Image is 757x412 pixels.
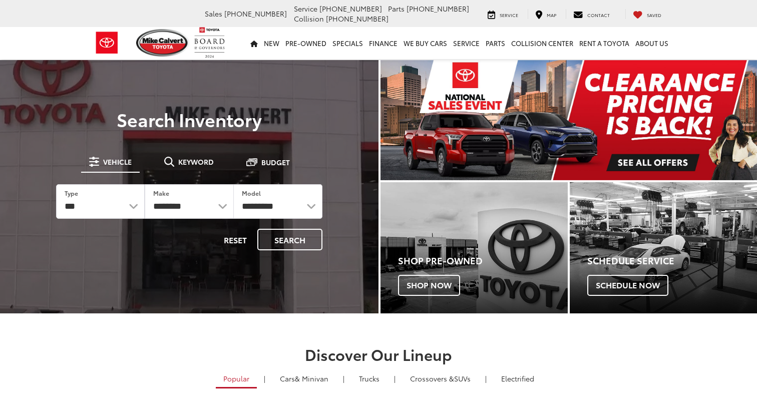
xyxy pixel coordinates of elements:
a: Electrified [494,370,542,387]
a: Service [450,27,483,59]
a: Home [247,27,261,59]
span: Collision [294,14,324,24]
span: Contact [587,12,610,18]
label: Type [65,189,78,197]
a: WE BUY CARS [401,27,450,59]
a: Pre-Owned [282,27,329,59]
img: Mike Calvert Toyota [136,29,189,57]
button: Search [257,229,322,250]
li: | [261,373,268,383]
img: Toyota [88,27,126,59]
div: carousel slide number 1 of 1 [381,60,757,180]
a: Parts [483,27,508,59]
a: Finance [366,27,401,59]
div: Toyota [381,182,568,313]
img: Clearance Pricing Is Back [381,60,757,180]
span: Service [294,4,317,14]
span: Parts [388,4,405,14]
a: New [261,27,282,59]
label: Make [153,189,169,197]
a: Cars [272,370,336,387]
a: Popular [216,370,257,388]
span: Map [547,12,556,18]
a: Schedule Service Schedule Now [570,182,757,313]
span: Sales [205,9,222,19]
a: Service [480,9,526,19]
a: Collision Center [508,27,576,59]
span: Budget [261,159,290,166]
span: Vehicle [103,158,132,165]
li: | [483,373,489,383]
a: Rent a Toyota [576,27,632,59]
span: Shop Now [398,275,460,296]
span: Keyword [178,158,214,165]
a: Specials [329,27,366,59]
a: About Us [632,27,671,59]
span: Schedule Now [587,275,668,296]
h4: Schedule Service [587,256,757,266]
span: Service [500,12,518,18]
button: Reset [215,229,255,250]
div: Toyota [570,182,757,313]
a: SUVs [403,370,478,387]
a: Map [528,9,564,19]
h3: Search Inventory [42,109,336,129]
label: Model [242,189,261,197]
span: & Minivan [295,373,328,383]
span: [PHONE_NUMBER] [326,14,389,24]
a: Shop Pre-Owned Shop Now [381,182,568,313]
span: [PHONE_NUMBER] [319,4,382,14]
span: Saved [647,12,661,18]
section: Carousel section with vehicle pictures - may contain disclaimers. [381,60,757,180]
h2: Discover Our Lineup [26,346,731,362]
a: Trucks [351,370,387,387]
a: Contact [566,9,617,19]
h4: Shop Pre-Owned [398,256,568,266]
span: [PHONE_NUMBER] [407,4,469,14]
li: | [340,373,347,383]
span: [PHONE_NUMBER] [224,9,287,19]
li: | [392,373,398,383]
a: My Saved Vehicles [625,9,669,19]
span: Crossovers & [410,373,454,383]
